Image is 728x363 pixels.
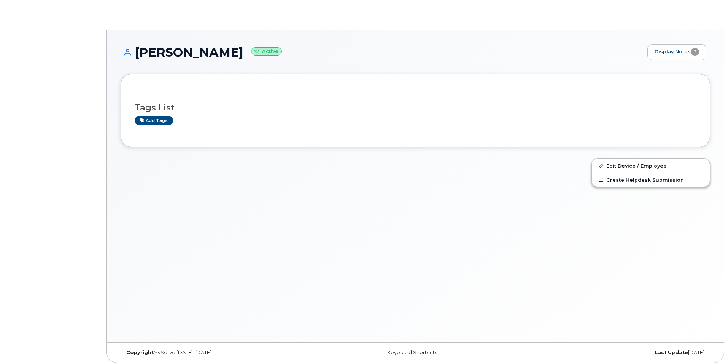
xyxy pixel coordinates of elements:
a: Create Helpdesk Submission [592,173,710,187]
h1: [PERSON_NAME] [121,46,644,59]
strong: Copyright [126,350,154,355]
a: Display Notes3 [647,44,706,60]
div: [DATE] [513,350,710,356]
a: Keyboard Shortcuts [387,350,437,355]
a: Edit Device / Employee [592,159,710,173]
span: 3 [691,48,699,56]
small: Active [251,47,282,56]
strong: Last Update [655,350,688,355]
h3: Tags List [135,103,696,112]
a: Add tags [135,116,173,125]
div: MyServe [DATE]–[DATE] [121,350,317,356]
